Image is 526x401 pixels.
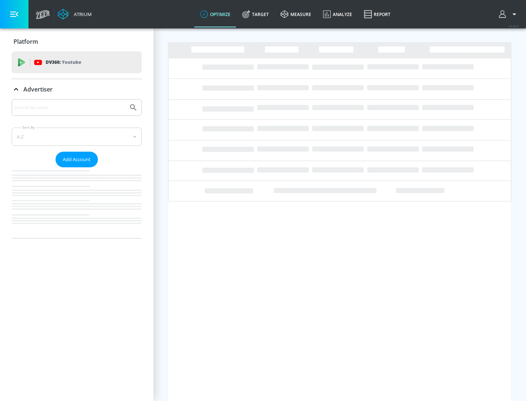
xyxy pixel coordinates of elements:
div: Platform [12,31,142,52]
p: Advertiser [23,85,53,93]
div: Advertiser [12,79,142,100]
nav: list of Advertiser [12,167,142,238]
input: Search by name [15,103,125,112]
a: Target [236,1,275,27]
a: Analyze [317,1,358,27]
div: A-Z [12,128,142,146]
button: Add Account [56,152,98,167]
p: Platform [14,38,38,46]
div: DV360: Youtube [12,51,142,73]
div: Atrium [71,11,92,17]
div: Advertiser [12,99,142,238]
a: Report [358,1,396,27]
label: Sort By [21,125,37,130]
span: Add Account [63,155,91,164]
a: optimize [194,1,236,27]
a: Atrium [58,9,92,20]
a: measure [275,1,317,27]
p: Youtube [62,58,81,66]
p: DV360: [46,58,81,66]
span: v 4.28.0 [508,24,519,28]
